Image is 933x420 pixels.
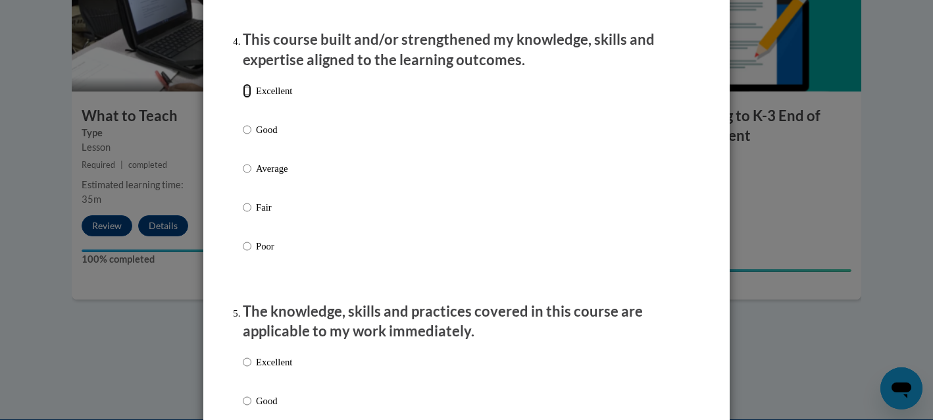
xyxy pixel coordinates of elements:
p: Excellent [256,84,292,98]
p: The knowledge, skills and practices covered in this course are applicable to my work immediately. [243,302,690,342]
p: Poor [256,239,292,253]
p: Fair [256,200,292,215]
input: Good [243,394,251,408]
input: Average [243,161,251,176]
p: Excellent [256,355,292,369]
p: Good [256,394,292,408]
input: Poor [243,239,251,253]
input: Excellent [243,84,251,98]
p: Good [256,122,292,137]
p: This course built and/or strengthened my knowledge, skills and expertise aligned to the learning ... [243,30,690,70]
input: Good [243,122,251,137]
input: Excellent [243,355,251,369]
input: Fair [243,200,251,215]
p: Average [256,161,292,176]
